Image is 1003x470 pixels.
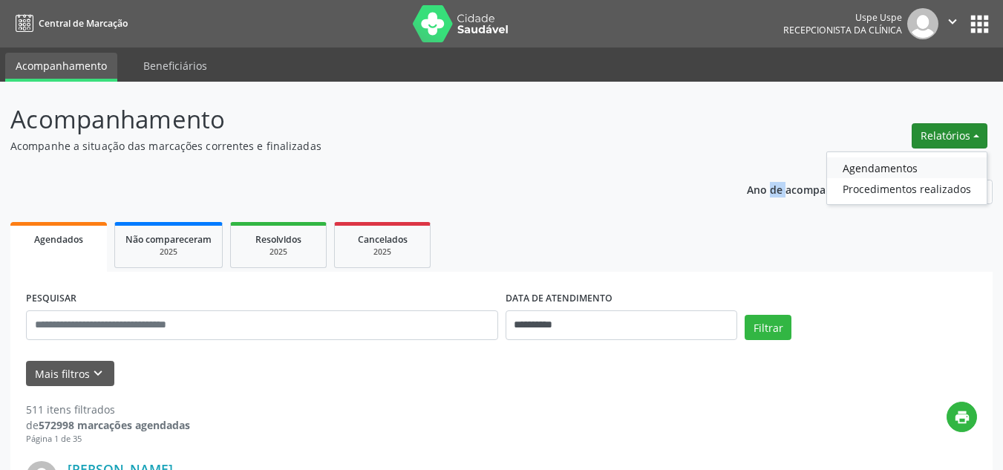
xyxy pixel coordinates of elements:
div: 2025 [125,247,212,258]
p: Acompanhe a situação das marcações correntes e finalizadas [10,138,698,154]
button:  [938,8,967,39]
p: Ano de acompanhamento [747,180,878,198]
label: PESQUISAR [26,287,76,310]
span: Central de Marcação [39,17,128,30]
div: 2025 [345,247,419,258]
label: DATA DE ATENDIMENTO [506,287,612,310]
div: de [26,417,190,433]
button: Mais filtroskeyboard_arrow_down [26,361,114,387]
span: Recepcionista da clínica [783,24,902,36]
span: Resolvidos [255,233,301,246]
span: Não compareceram [125,233,212,246]
a: Agendamentos [827,157,987,178]
button: Relatórios [912,123,987,148]
a: Central de Marcação [10,11,128,36]
i: keyboard_arrow_down [90,365,106,382]
ul: Relatórios [826,151,987,205]
div: Página 1 de 35 [26,433,190,445]
button: apps [967,11,993,37]
p: Acompanhamento [10,101,698,138]
strong: 572998 marcações agendadas [39,418,190,432]
i:  [944,13,961,30]
a: Acompanhamento [5,53,117,82]
i: print [954,409,970,425]
div: Uspe Uspe [783,11,902,24]
div: 511 itens filtrados [26,402,190,417]
a: Beneficiários [133,53,218,79]
span: Cancelados [358,233,408,246]
button: print [947,402,977,432]
img: img [907,8,938,39]
a: Procedimentos realizados [827,178,987,199]
span: Agendados [34,233,83,246]
div: 2025 [241,247,316,258]
button: Filtrar [745,315,791,340]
